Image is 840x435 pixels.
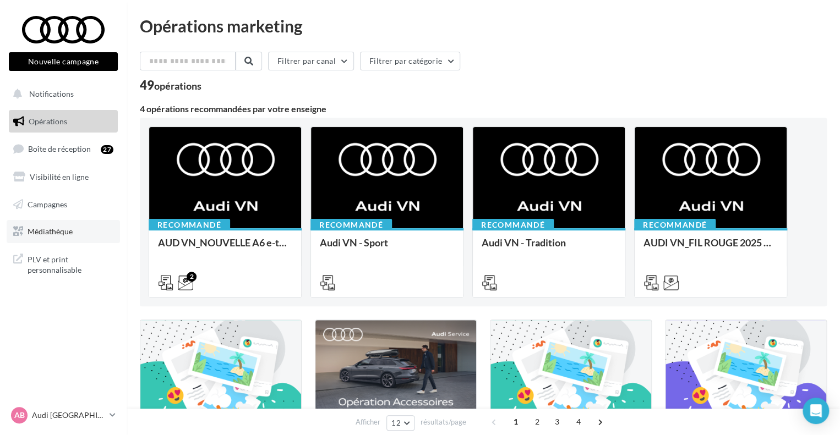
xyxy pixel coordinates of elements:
[528,413,546,431] span: 2
[570,413,587,431] span: 4
[472,219,554,231] div: Recommandé
[391,419,401,427] span: 12
[386,415,414,431] button: 12
[140,104,827,113] div: 4 opérations recommandées par votre enseigne
[29,117,67,126] span: Opérations
[28,144,91,153] span: Boîte de réception
[140,18,827,34] div: Opérations marketing
[7,137,120,161] a: Boîte de réception27
[360,52,460,70] button: Filtrer par catégorie
[28,199,67,208] span: Campagnes
[28,227,73,236] span: Médiathèque
[187,272,197,282] div: 2
[140,79,201,91] div: 49
[158,237,292,259] div: AUD VN_NOUVELLE A6 e-tron
[7,166,120,189] a: Visibilité en ligne
[507,413,525,431] span: 1
[28,252,113,276] span: PLV et print personnalisable
[421,417,466,427] span: résultats/page
[9,405,118,426] a: AB Audi [GEOGRAPHIC_DATA]
[268,52,354,70] button: Filtrer par canal
[101,145,113,154] div: 27
[9,52,118,71] button: Nouvelle campagne
[310,219,392,231] div: Recommandé
[154,81,201,91] div: opérations
[634,219,716,231] div: Recommandé
[7,247,120,280] a: PLV et print personnalisable
[7,82,116,106] button: Notifications
[320,237,454,259] div: Audi VN - Sport
[29,89,74,98] span: Notifications
[7,193,120,216] a: Campagnes
[643,237,778,259] div: AUDI VN_FIL ROUGE 2025 - A1, Q2, Q3, Q5 et Q4 e-tron
[803,398,829,424] div: Open Intercom Messenger
[149,219,230,231] div: Recommandé
[548,413,566,431] span: 3
[356,417,380,427] span: Afficher
[7,110,120,133] a: Opérations
[7,220,120,243] a: Médiathèque
[14,410,25,421] span: AB
[30,172,89,181] span: Visibilité en ligne
[32,410,105,421] p: Audi [GEOGRAPHIC_DATA]
[482,237,616,259] div: Audi VN - Tradition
